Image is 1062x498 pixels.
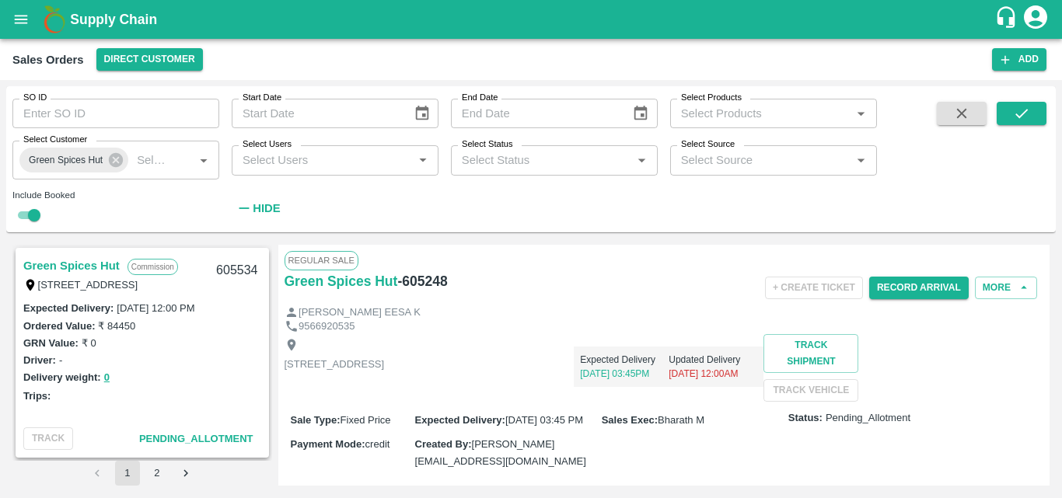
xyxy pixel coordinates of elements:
[253,202,280,214] strong: Hide
[39,4,70,35] img: logo
[23,92,47,104] label: SO ID
[131,150,169,170] input: Select Customer
[285,357,385,372] p: [STREET_ADDRESS]
[96,48,203,71] button: Select DC
[104,369,110,387] button: 0
[669,367,757,381] p: [DATE] 12:00AM
[669,353,757,367] p: Updated Delivery
[128,259,178,275] p: Commission
[70,9,994,30] a: Supply Chain
[365,438,390,450] span: credit
[23,371,101,383] label: Delivery weight:
[23,256,120,276] a: Green Spices Hut
[413,150,433,170] button: Open
[299,305,421,320] p: [PERSON_NAME] EESA K
[992,48,1046,71] button: Add
[291,438,365,450] label: Payment Mode :
[602,414,658,426] label: Sales Exec :
[115,461,140,486] button: page 1
[675,103,847,124] input: Select Products
[851,150,871,170] button: Open
[1022,3,1050,36] div: account of current user
[415,438,472,450] label: Created By :
[98,320,135,332] label: ₹ 84450
[70,12,157,27] b: Supply Chain
[23,354,56,366] label: Driver:
[994,5,1022,33] div: customer-support
[19,152,112,169] span: Green Spices Hut
[788,411,823,426] label: Status:
[23,320,95,332] label: Ordered Value:
[83,461,201,486] nav: pagination navigation
[19,148,128,172] div: Green Spices Hut
[207,252,267,289] div: 605534
[12,50,84,70] div: Sales Orders
[12,188,219,202] div: Include Booked
[82,337,96,349] label: ₹ 0
[59,354,62,366] label: -
[580,367,669,381] p: [DATE] 03:45PM
[763,334,858,373] button: Track Shipment
[3,2,39,37] button: open drawer
[285,251,358,270] span: Regular Sale
[243,92,281,104] label: Start Date
[23,302,114,314] label: Expected Delivery :
[341,414,391,426] span: Fixed Price
[232,195,285,221] button: Hide
[236,150,408,170] input: Select Users
[826,411,910,426] span: Pending_Allotment
[681,92,742,104] label: Select Products
[397,270,447,292] h6: - 605248
[285,270,398,292] a: Green Spices Hut
[456,150,627,170] input: Select Status
[23,134,87,146] label: Select Customer
[23,390,51,402] label: Trips:
[232,99,401,128] input: Start Date
[658,414,704,426] span: Bharath M
[626,99,655,128] button: Choose date
[291,414,341,426] label: Sale Type :
[580,353,669,367] p: Expected Delivery
[194,150,214,170] button: Open
[117,302,194,314] label: [DATE] 12:00 PM
[407,99,437,128] button: Choose date
[631,150,652,170] button: Open
[851,103,871,124] button: Open
[145,461,169,486] button: Go to page 2
[505,414,583,426] span: [DATE] 03:45 PM
[174,461,199,486] button: Go to next page
[23,337,79,349] label: GRN Value:
[675,150,847,170] input: Select Source
[38,279,138,291] label: [STREET_ADDRESS]
[975,277,1037,299] button: More
[462,138,513,151] label: Select Status
[451,99,620,128] input: End Date
[415,414,505,426] label: Expected Delivery :
[243,138,292,151] label: Select Users
[415,438,586,467] span: [PERSON_NAME][EMAIL_ADDRESS][DOMAIN_NAME]
[462,92,498,104] label: End Date
[12,99,219,128] input: Enter SO ID
[299,319,355,334] p: 9566920535
[139,433,253,444] span: Pending_Allotment
[681,138,735,151] label: Select Source
[869,277,969,299] button: Record Arrival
